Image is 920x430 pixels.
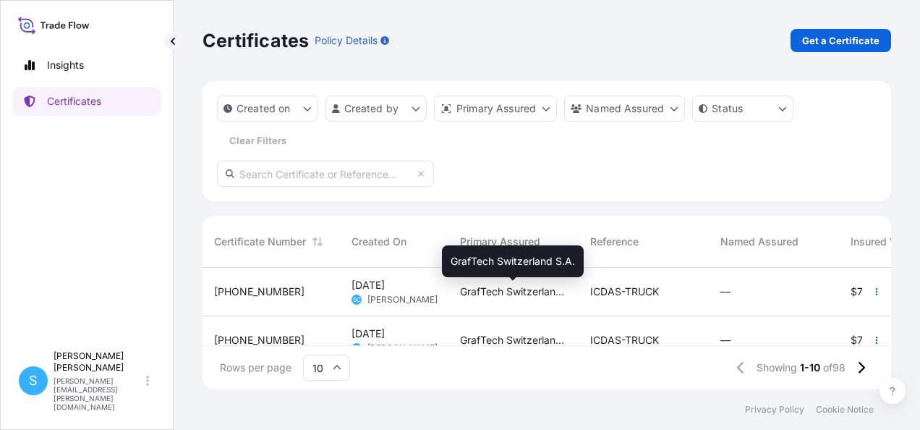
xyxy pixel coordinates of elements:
span: [PHONE_NUMBER] [214,333,304,347]
span: Insured Value [851,235,916,249]
span: 1-10 [800,361,820,375]
a: Privacy Policy [745,404,804,416]
span: $ [851,335,857,345]
p: Created by [344,101,399,116]
a: Cookie Notice [816,404,874,416]
p: Status [712,101,743,116]
span: Showing [757,361,797,375]
p: Certificates [203,29,309,52]
span: 72 [857,335,869,345]
span: Named Assured [720,235,798,249]
a: Insights [12,51,161,80]
button: cargoOwner Filter options [564,96,685,122]
span: Primary Assured [460,235,540,249]
span: [PHONE_NUMBER] [214,284,304,299]
p: [PERSON_NAME][EMAIL_ADDRESS][PERSON_NAME][DOMAIN_NAME] [54,376,143,411]
p: Named Assured [586,101,664,116]
span: GrafTech Switzerland S.A. [460,333,567,347]
span: GrafTech Switzerland S.A. [460,284,567,299]
span: 72 [857,287,869,297]
span: [PERSON_NAME] [367,342,438,354]
button: createdOn Filter options [217,96,318,122]
span: S [29,374,38,388]
p: Clear Filters [229,133,286,148]
span: — [720,284,731,299]
span: Reference [590,235,639,249]
span: SC [353,292,361,307]
span: ICDAS-TRUCK [590,333,659,347]
span: [DATE] [352,326,385,341]
button: distributor Filter options [434,96,557,122]
span: [PERSON_NAME] [367,294,438,305]
span: Certificate Number [214,235,306,249]
p: Certificates [47,94,101,109]
span: Created On [352,235,406,249]
a: Certificates [12,87,161,116]
span: — [720,333,731,347]
p: Get a Certificate [802,33,879,48]
p: [PERSON_NAME] [PERSON_NAME] [54,350,143,374]
p: Policy Details [315,33,378,48]
button: certificateStatus Filter options [692,96,793,122]
a: Get a Certificate [791,29,891,52]
span: [DATE] [352,278,385,292]
button: Clear Filters [217,129,298,152]
button: createdBy Filter options [325,96,427,122]
span: ICDAS-TRUCK [590,284,659,299]
input: Search Certificate or Reference... [217,161,434,187]
span: GrafTech Switzerland S.A. [451,254,575,269]
span: Rows per page [220,361,291,375]
button: Sort [309,233,326,250]
p: Created on [237,101,291,116]
p: Insights [47,58,84,72]
span: of 98 [823,361,846,375]
span: $ [851,287,857,297]
p: Primary Assured [456,101,536,116]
